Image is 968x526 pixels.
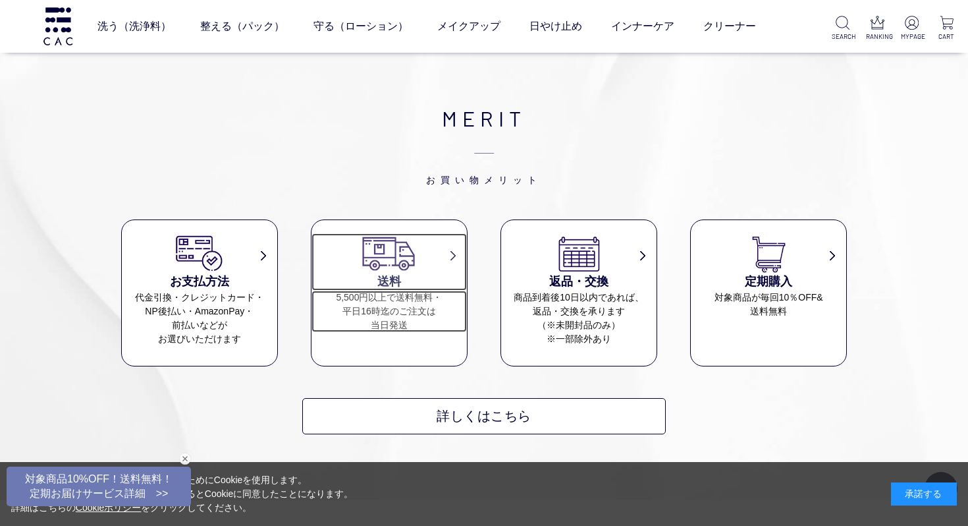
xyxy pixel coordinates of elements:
a: 定期購入 対象商品が毎回10％OFF&送料無料 [691,233,846,318]
a: 日やけ止め [529,8,582,45]
dd: 代金引換・クレジットカード・ NP後払い・AmazonPay・ 前払いなどが お選びいただけます [122,291,277,346]
p: MYPAGE [901,32,923,42]
a: 送料 5,500円以上で送料無料・平日16時迄のご注文は当日発送 [311,233,467,332]
dd: 5,500円以上で送料無料・ 平日16時迄のご注文は 当日発送 [311,291,467,332]
a: 洗う（洗浄料） [97,8,171,45]
a: お支払方法 代金引換・クレジットカード・NP後払い・AmazonPay・前払いなどがお選びいただけます [122,233,277,346]
a: 守る（ローション） [313,8,408,45]
img: logo [41,7,74,45]
p: CART [935,32,957,42]
h3: 定期購入 [691,273,846,291]
a: MYPAGE [901,16,923,42]
p: RANKING [866,32,888,42]
a: メイクアップ [437,8,500,45]
a: CART [935,16,957,42]
h3: 送料 [311,273,467,291]
a: 詳しくはこちら [302,398,665,434]
h2: MERIT [121,102,847,187]
h3: お支払方法 [122,273,277,291]
a: RANKING [866,16,888,42]
dd: 商品到着後10日以内であれば、 返品・交換を承ります （※未開封品のみ） ※一部除外あり [501,291,657,346]
a: 整える（パック） [200,8,284,45]
a: クリーナー [703,8,756,45]
h3: 返品・交換 [501,273,657,291]
span: お買い物メリット [121,134,847,187]
a: インナーケア [611,8,674,45]
a: SEARCH [832,16,854,42]
p: SEARCH [832,32,854,42]
div: 承諾する [891,482,957,506]
a: 返品・交換 商品到着後10日以内であれば、返品・交換を承ります（※未開封品のみ）※一部除外あり [501,233,657,346]
dd: 対象商品が毎回10％OFF& 送料無料 [691,291,846,318]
